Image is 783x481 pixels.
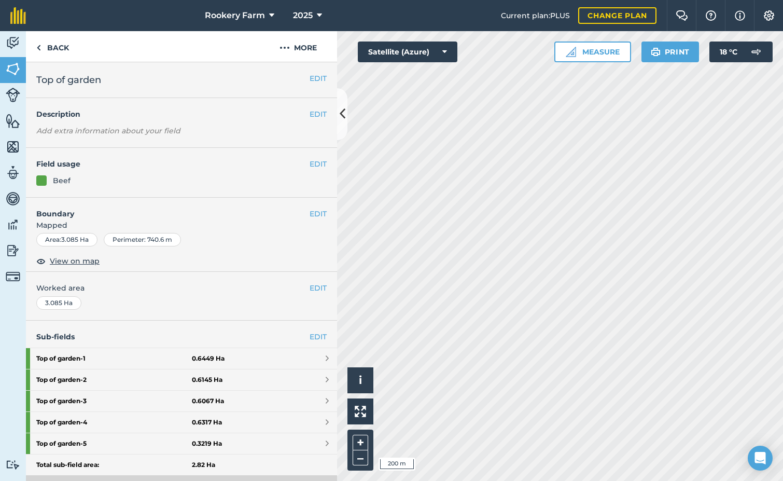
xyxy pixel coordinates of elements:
[641,42,700,62] button: Print
[26,331,337,342] h4: Sub-fields
[192,376,222,384] strong: 0.6145 Ha
[748,446,773,471] div: Open Intercom Messenger
[36,255,46,267] img: svg+xml;base64,PHN2ZyB4bWxucz0iaHR0cDovL3d3dy53My5vcmcvMjAwMC9zdmciIHdpZHRoPSIxOCIgaGVpZ2h0PSIyNC...
[36,158,310,170] h4: Field usage
[192,439,222,448] strong: 0.3219 Ha
[36,42,41,54] img: svg+xml;base64,PHN2ZyB4bWxucz0iaHR0cDovL3d3dy53My5vcmcvMjAwMC9zdmciIHdpZHRoPSI5IiBoZWlnaHQ9IjI0Ii...
[36,369,192,390] strong: Top of garden - 2
[279,42,290,54] img: svg+xml;base64,PHN2ZyB4bWxucz0iaHR0cDovL3d3dy53My5vcmcvMjAwMC9zdmciIHdpZHRoPSIyMCIgaGVpZ2h0PSIyNC...
[6,139,20,155] img: svg+xml;base64,PHN2ZyB4bWxucz0iaHR0cDovL3d3dy53My5vcmcvMjAwMC9zdmciIHdpZHRoPSI1NiIgaGVpZ2h0PSI2MC...
[355,406,366,417] img: Four arrows, one pointing top left, one top right, one bottom right and the last bottom left
[36,255,100,267] button: View on map
[6,269,20,284] img: svg+xml;base64,PD94bWwgdmVyc2lvbj0iMS4wIiBlbmNvZGluZz0idXRmLTgiPz4KPCEtLSBHZW5lcmF0b3I6IEFkb2JlIE...
[26,219,337,231] span: Mapped
[36,233,97,246] div: Area : 3.085 Ha
[353,435,368,450] button: +
[36,412,192,433] strong: Top of garden - 4
[36,433,192,454] strong: Top of garden - 5
[192,397,224,405] strong: 0.6067 Ha
[347,367,373,393] button: i
[746,42,766,62] img: svg+xml;base64,PD94bWwgdmVyc2lvbj0iMS4wIiBlbmNvZGluZz0idXRmLTgiPz4KPCEtLSBHZW5lcmF0b3I6IEFkb2JlIE...
[310,158,327,170] button: EDIT
[36,126,180,135] em: Add extra information about your field
[6,165,20,181] img: svg+xml;base64,PD94bWwgdmVyc2lvbj0iMS4wIiBlbmNvZGluZz0idXRmLTgiPz4KPCEtLSBHZW5lcmF0b3I6IEFkb2JlIE...
[709,42,773,62] button: 18 °C
[26,369,337,390] a: Top of garden-20.6145 Ha
[6,61,20,77] img: svg+xml;base64,PHN2ZyB4bWxucz0iaHR0cDovL3d3dy53My5vcmcvMjAwMC9zdmciIHdpZHRoPSI1NiIgaGVpZ2h0PSI2MC...
[310,208,327,219] button: EDIT
[720,42,737,62] span: 18 ° C
[554,42,631,62] button: Measure
[36,282,327,294] span: Worked area
[359,374,362,387] span: i
[36,461,192,469] strong: Total sub-field area:
[578,7,656,24] a: Change plan
[651,46,661,58] img: svg+xml;base64,PHN2ZyB4bWxucz0iaHR0cDovL3d3dy53My5vcmcvMjAwMC9zdmciIHdpZHRoPSIxOSIgaGVpZ2h0PSIyNC...
[36,73,101,87] span: Top of garden
[192,418,222,427] strong: 0.6317 Ha
[192,461,215,469] strong: 2.82 Ha
[6,217,20,232] img: svg+xml;base64,PD94bWwgdmVyc2lvbj0iMS4wIiBlbmNvZGluZz0idXRmLTgiPz4KPCEtLSBHZW5lcmF0b3I6IEFkb2JlIE...
[26,433,337,454] a: Top of garden-50.3219 Ha
[53,175,71,186] div: Beef
[310,331,327,342] a: EDIT
[192,354,225,363] strong: 0.6449 Ha
[310,282,327,294] button: EDIT
[310,73,327,84] button: EDIT
[705,10,717,21] img: A question mark icon
[293,9,313,22] span: 2025
[36,348,192,369] strong: Top of garden - 1
[6,113,20,129] img: svg+xml;base64,PHN2ZyB4bWxucz0iaHR0cDovL3d3dy53My5vcmcvMjAwMC9zdmciIHdpZHRoPSI1NiIgaGVpZ2h0PSI2MC...
[36,108,327,120] h4: Description
[6,460,20,470] img: svg+xml;base64,PD94bWwgdmVyc2lvbj0iMS4wIiBlbmNvZGluZz0idXRmLTgiPz4KPCEtLSBHZW5lcmF0b3I6IEFkb2JlIE...
[6,243,20,258] img: svg+xml;base64,PD94bWwgdmVyc2lvbj0iMS4wIiBlbmNvZGluZz0idXRmLTgiPz4KPCEtLSBHZW5lcmF0b3I6IEFkb2JlIE...
[6,35,20,51] img: svg+xml;base64,PD94bWwgdmVyc2lvbj0iMS4wIiBlbmNvZGluZz0idXRmLTgiPz4KPCEtLSBHZW5lcmF0b3I6IEFkb2JlIE...
[358,42,457,62] button: Satellite (Azure)
[36,391,192,411] strong: Top of garden - 3
[26,391,337,411] a: Top of garden-30.6067 Ha
[259,31,337,62] button: More
[353,450,368,465] button: –
[735,9,745,22] img: svg+xml;base64,PHN2ZyB4bWxucz0iaHR0cDovL3d3dy53My5vcmcvMjAwMC9zdmciIHdpZHRoPSIxNyIgaGVpZ2h0PSIxNy...
[205,9,265,22] span: Rookery Farm
[26,31,79,62] a: Back
[36,296,81,310] div: 3.085 Ha
[26,198,310,219] h4: Boundary
[501,10,570,21] span: Current plan : PLUS
[26,348,337,369] a: Top of garden-10.6449 Ha
[566,47,576,57] img: Ruler icon
[26,412,337,433] a: Top of garden-40.6317 Ha
[10,7,26,24] img: fieldmargin Logo
[6,88,20,102] img: svg+xml;base64,PD94bWwgdmVyc2lvbj0iMS4wIiBlbmNvZGluZz0idXRmLTgiPz4KPCEtLSBHZW5lcmF0b3I6IEFkb2JlIE...
[50,255,100,267] span: View on map
[310,108,327,120] button: EDIT
[676,10,688,21] img: Two speech bubbles overlapping with the left bubble in the forefront
[104,233,181,246] div: Perimeter : 740.6 m
[6,191,20,207] img: svg+xml;base64,PD94bWwgdmVyc2lvbj0iMS4wIiBlbmNvZGluZz0idXRmLTgiPz4KPCEtLSBHZW5lcmF0b3I6IEFkb2JlIE...
[763,10,775,21] img: A cog icon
